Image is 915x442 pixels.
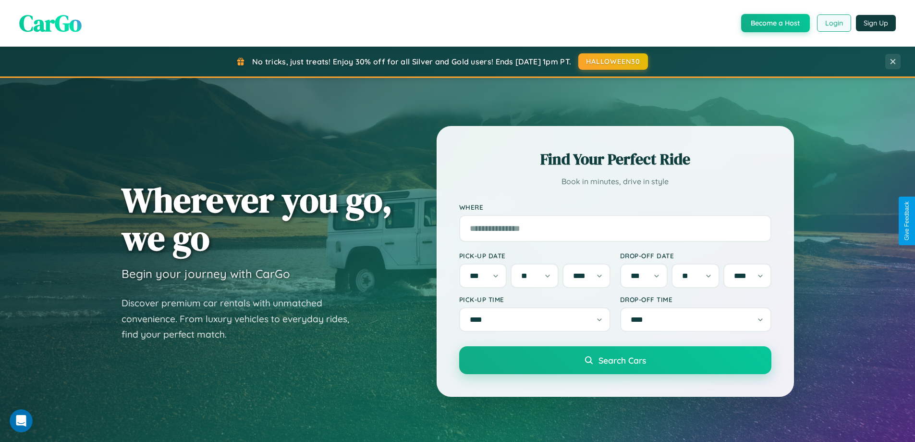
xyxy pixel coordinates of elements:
[598,355,646,366] span: Search Cars
[459,295,610,303] label: Pick-up Time
[122,181,392,257] h1: Wherever you go, we go
[252,57,571,66] span: No tricks, just treats! Enjoy 30% off for all Silver and Gold users! Ends [DATE] 1pm PT.
[122,295,362,342] p: Discover premium car rentals with unmatched convenience. From luxury vehicles to everyday rides, ...
[459,346,771,374] button: Search Cars
[856,15,896,31] button: Sign Up
[459,252,610,260] label: Pick-up Date
[459,149,771,170] h2: Find Your Perfect Ride
[620,295,771,303] label: Drop-off Time
[903,202,910,240] div: Give Feedback
[817,14,851,32] button: Login
[10,409,33,432] iframe: Intercom live chat
[741,14,810,32] button: Become a Host
[578,53,648,70] button: HALLOWEEN30
[620,252,771,260] label: Drop-off Date
[459,175,771,189] p: Book in minutes, drive in style
[459,203,771,211] label: Where
[19,7,82,39] span: CarGo
[122,266,290,281] h3: Begin your journey with CarGo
